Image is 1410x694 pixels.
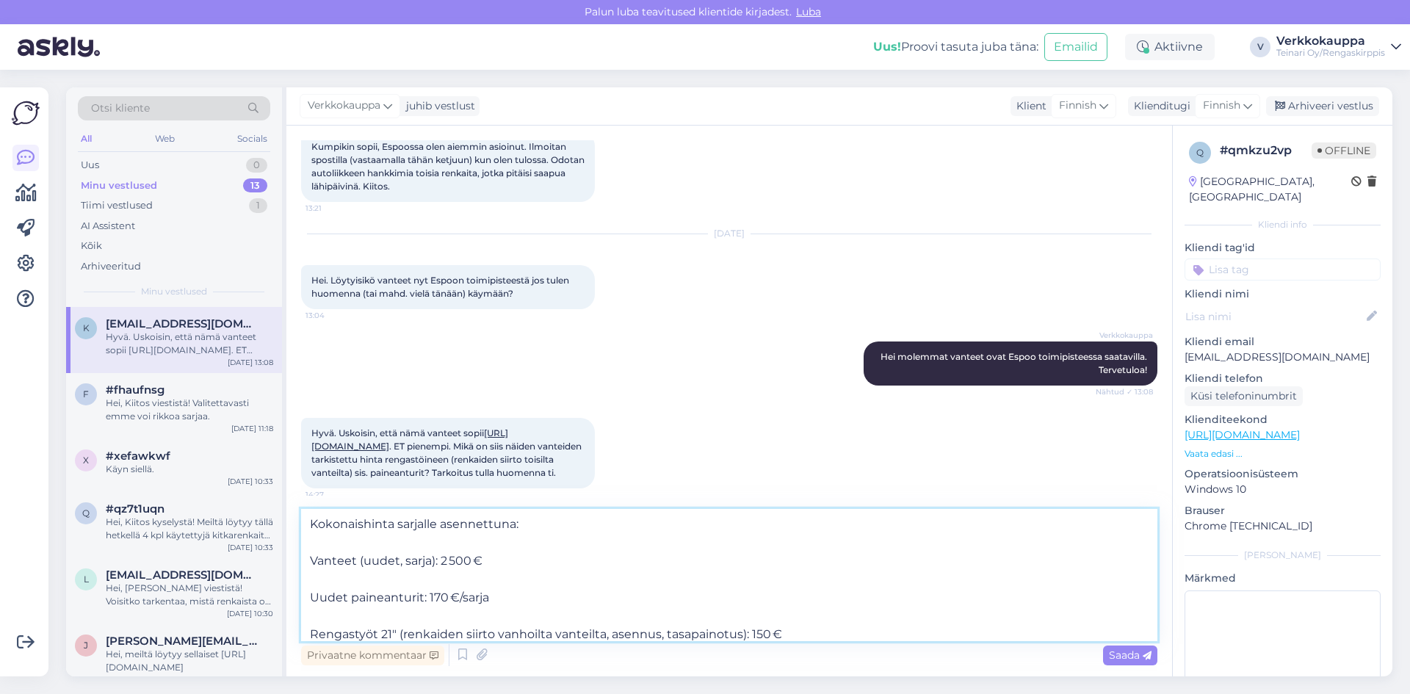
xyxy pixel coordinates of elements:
span: Kumpikin sopii, Espoossa olen aiemmin asioinut. Ilmoitan spostilla (vastaamalla tähän ketjuun) ku... [311,141,587,192]
div: # qmkzu2vp [1220,142,1312,159]
div: [DATE] 10:33 [228,476,273,487]
b: Uus! [873,40,901,54]
div: Hei, Kiitos kyselystä! Meiltä löytyy tällä hetkellä 4 kpl käytettyjä kitkarenkaita koossa 205/55R... [106,516,273,542]
div: [PERSON_NAME] [1185,549,1381,562]
p: Kliendi email [1185,334,1381,350]
span: Verkkokauppa [1098,330,1153,341]
span: L [84,574,89,585]
p: Kliendi tag'id [1185,240,1381,256]
span: 13:21 [305,203,361,214]
div: V [1250,37,1270,57]
div: Hei, meiltä löytyy sellaiset [URL][DOMAIN_NAME] [106,648,273,674]
a: [URL][DOMAIN_NAME] [1185,428,1300,441]
p: Windows 10 [1185,482,1381,497]
span: Hei. Löytyisikö vanteet nyt Espoon toimipisteestä jos tulen huomenna (tai mahd. vielä tänään) käy... [311,275,571,299]
p: Kliendi telefon [1185,371,1381,386]
span: Otsi kliente [91,101,150,116]
div: All [78,129,95,148]
span: q [1196,147,1204,158]
div: Kliendi info [1185,218,1381,231]
p: Operatsioonisüsteem [1185,466,1381,482]
span: f [83,388,89,400]
div: Minu vestlused [81,178,157,193]
div: Klient [1010,98,1046,114]
span: j [84,640,88,651]
div: Verkkokauppa [1276,35,1385,47]
div: Arhiveeri vestlus [1266,96,1379,116]
span: 13:04 [305,310,361,321]
div: Hei, Kiitos viestistä! Valitettavasti emme voi rikkoa sarjaa. [106,397,273,423]
div: Arhiveeritud [81,259,141,274]
div: [GEOGRAPHIC_DATA], [GEOGRAPHIC_DATA] [1189,174,1351,205]
div: [DATE] 13:08 [228,357,273,368]
span: #qz7t1uqn [106,502,164,516]
div: [DATE] 10:28 [228,674,273,685]
div: [DATE] [301,227,1157,240]
div: Hei, [PERSON_NAME] viestistä! Voisitko tarkentaa, mistä renkaista on kyse? Näin voimme tarkistaa ... [106,582,273,608]
span: Luhtamaajani@gmail.com [106,568,258,582]
p: Kliendi nimi [1185,286,1381,302]
div: juhib vestlust [400,98,475,114]
a: VerkkokauppaTeinari Oy/Rengaskirppis [1276,35,1401,59]
span: Hyvä. Uskoisin, että nämä vanteet sopii . ET pienempi. Mikä on siis näiden vanteiden tarkistettu ... [311,427,584,478]
p: Märkmed [1185,571,1381,586]
p: Klienditeekond [1185,412,1381,427]
div: 1 [249,198,267,213]
span: Saada [1109,648,1151,662]
span: Luba [792,5,825,18]
p: [EMAIL_ADDRESS][DOMAIN_NAME] [1185,350,1381,365]
div: Klienditugi [1128,98,1190,114]
div: Uus [81,158,99,173]
div: Proovi tasuta juba täna: [873,38,1038,56]
div: [DATE] 10:33 [228,542,273,553]
textarea: Kokonaishinta sarjalle asennettuna: Vanteet (uudet, sarja): 2 500 € Uudet paineanturit: 170 €/sar... [301,509,1157,641]
div: Hyvä. Uskoisin, että nämä vanteet sopii [URL][DOMAIN_NAME]. ET pienempi. Mikä on siis näiden vant... [106,330,273,357]
div: 0 [246,158,267,173]
p: Chrome [TECHNICAL_ID] [1185,518,1381,534]
div: Käyn siellä. [106,463,273,476]
span: Finnish [1203,98,1240,114]
input: Lisa nimi [1185,308,1364,325]
span: Nähtud ✓ 13:08 [1096,386,1153,397]
p: Brauser [1185,503,1381,518]
button: Emailid [1044,33,1107,61]
div: Teinari Oy/Rengaskirppis [1276,47,1385,59]
div: Tiimi vestlused [81,198,153,213]
div: Web [152,129,178,148]
span: x [83,455,89,466]
div: Privaatne kommentaar [301,646,444,665]
span: 14:27 [305,489,361,500]
span: Verkkokauppa [308,98,380,114]
input: Lisa tag [1185,259,1381,281]
span: jari-pekka.hietala@elisanet.fi [106,635,258,648]
div: Kõik [81,239,102,253]
div: Socials [234,129,270,148]
span: k [83,322,90,333]
div: [DATE] 10:30 [227,608,273,619]
div: [DATE] 11:18 [231,423,273,434]
span: karri.huusko@kolumbus.fi [106,317,258,330]
span: #xefawkwf [106,449,170,463]
span: q [82,507,90,518]
div: Aktiivne [1125,34,1215,60]
span: Offline [1312,142,1376,159]
img: Askly Logo [12,99,40,127]
div: AI Assistent [81,219,135,234]
p: Vaata edasi ... [1185,447,1381,460]
span: Minu vestlused [141,285,207,298]
div: Küsi telefoninumbrit [1185,386,1303,406]
div: 13 [243,178,267,193]
span: Hei molemmat vanteet ovat Espoo toimipisteessa saatavilla. Tervetuloa! [881,351,1149,375]
span: Finnish [1059,98,1096,114]
span: #fhaufnsg [106,383,164,397]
